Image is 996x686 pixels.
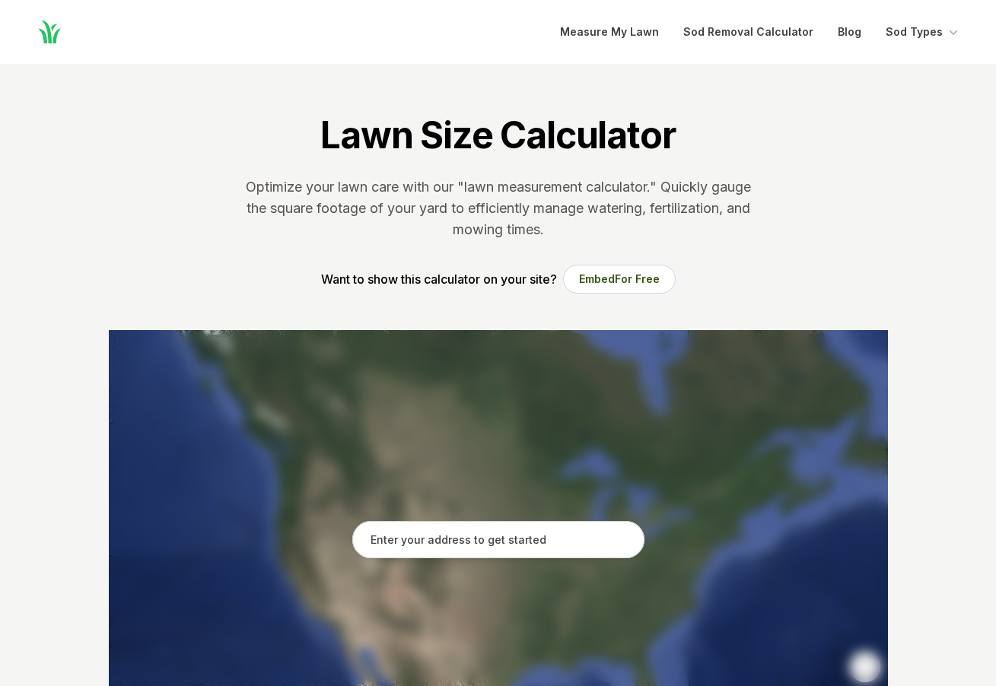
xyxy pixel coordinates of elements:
[683,23,813,41] a: Sod Removal Calculator
[560,23,659,41] a: Measure My Lawn
[615,272,660,285] span: For Free
[352,521,644,559] input: Enter your address to get started
[838,23,861,41] a: Blog
[886,23,961,41] button: Sod Types
[320,113,675,158] h1: Lawn Size Calculator
[243,176,754,240] p: Optimize your lawn care with our "lawn measurement calculator." Quickly gauge the square footage ...
[563,265,676,294] button: EmbedFor Free
[321,270,557,288] p: Want to show this calculator on your site?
